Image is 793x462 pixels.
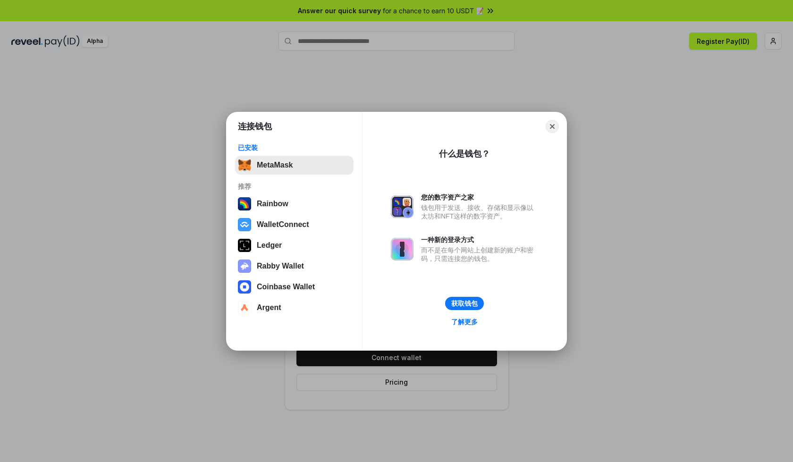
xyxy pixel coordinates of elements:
[238,121,272,132] h1: 连接钱包
[235,156,354,175] button: MetaMask
[445,297,484,310] button: 获取钱包
[235,298,354,317] button: Argent
[238,218,251,231] img: svg+xml,%3Csvg%20width%3D%2228%22%20height%3D%2228%22%20viewBox%3D%220%200%2028%2028%22%20fill%3D...
[257,200,288,208] div: Rainbow
[257,262,304,270] div: Rabby Wallet
[238,197,251,210] img: svg+xml,%3Csvg%20width%3D%22120%22%20height%3D%22120%22%20viewBox%3D%220%200%20120%20120%22%20fil...
[546,120,559,133] button: Close
[235,257,354,276] button: Rabby Wallet
[391,238,413,260] img: svg+xml,%3Csvg%20xmlns%3D%22http%3A%2F%2Fwww.w3.org%2F2000%2Fsvg%22%20fill%3D%22none%22%20viewBox...
[235,236,354,255] button: Ledger
[257,303,281,312] div: Argent
[451,318,478,326] div: 了解更多
[421,203,538,220] div: 钱包用于发送、接收、存储和显示像以太坊和NFT这样的数字资产。
[238,159,251,172] img: svg+xml,%3Csvg%20fill%3D%22none%22%20height%3D%2233%22%20viewBox%3D%220%200%2035%2033%22%20width%...
[451,299,478,308] div: 获取钱包
[257,283,315,291] div: Coinbase Wallet
[235,277,354,296] button: Coinbase Wallet
[238,182,351,191] div: 推荐
[391,195,413,218] img: svg+xml,%3Csvg%20xmlns%3D%22http%3A%2F%2Fwww.w3.org%2F2000%2Fsvg%22%20fill%3D%22none%22%20viewBox...
[446,316,483,328] a: 了解更多
[439,148,490,160] div: 什么是钱包？
[238,143,351,152] div: 已安装
[257,241,282,250] div: Ledger
[238,301,251,314] img: svg+xml,%3Csvg%20width%3D%2228%22%20height%3D%2228%22%20viewBox%3D%220%200%2028%2028%22%20fill%3D...
[238,239,251,252] img: svg+xml,%3Csvg%20xmlns%3D%22http%3A%2F%2Fwww.w3.org%2F2000%2Fsvg%22%20width%3D%2228%22%20height%3...
[238,260,251,273] img: svg+xml,%3Csvg%20xmlns%3D%22http%3A%2F%2Fwww.w3.org%2F2000%2Fsvg%22%20fill%3D%22none%22%20viewBox...
[421,193,538,202] div: 您的数字资产之家
[421,246,538,263] div: 而不是在每个网站上创建新的账户和密码，只需连接您的钱包。
[257,220,309,229] div: WalletConnect
[235,215,354,234] button: WalletConnect
[235,194,354,213] button: Rainbow
[238,280,251,294] img: svg+xml,%3Csvg%20width%3D%2228%22%20height%3D%2228%22%20viewBox%3D%220%200%2028%2028%22%20fill%3D...
[421,235,538,244] div: 一种新的登录方式
[257,161,293,169] div: MetaMask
